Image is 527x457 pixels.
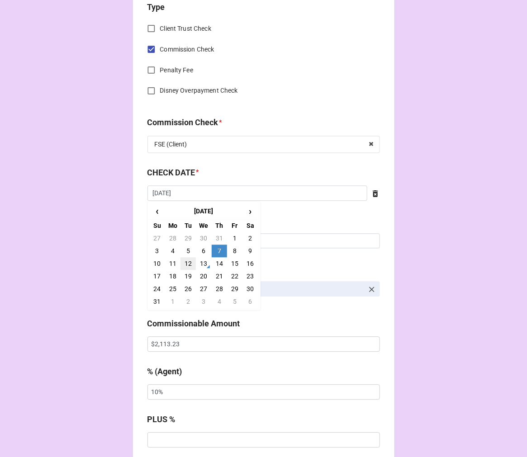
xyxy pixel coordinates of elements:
td: 4 [212,296,227,308]
span: Disney Overpayment Check [160,86,238,96]
td: 16 [242,258,258,270]
td: 11 [165,258,180,270]
td: 8 [227,245,242,258]
label: Type [147,1,165,14]
td: 2 [242,232,258,245]
td: 26 [180,283,196,296]
td: 29 [180,232,196,245]
td: 1 [165,296,180,308]
td: 2 [180,296,196,308]
label: PLUS % [147,414,176,426]
th: Su [150,220,165,232]
td: 30 [196,232,211,245]
td: 12 [180,258,196,270]
div: FSE (Client) [155,141,187,148]
td: 3 [196,296,211,308]
td: 9 [242,245,258,258]
td: 6 [196,245,211,258]
label: % (Agent) [147,366,182,378]
th: Sa [242,220,258,232]
td: 3 [150,245,165,258]
input: Date [147,186,367,201]
td: 19 [180,270,196,283]
td: 31 [150,296,165,308]
td: 30 [242,283,258,296]
td: 5 [227,296,242,308]
td: 25 [165,283,180,296]
span: Commission Check [160,45,214,54]
td: 27 [150,232,165,245]
label: Commissionable Amount [147,318,240,330]
th: [DATE] [165,204,242,220]
td: 22 [227,270,242,283]
th: Fr [227,220,242,232]
th: We [196,220,211,232]
td: 13 [196,258,211,270]
span: Penalty Fee [160,66,193,75]
td: 24 [150,283,165,296]
td: 20 [196,270,211,283]
td: 21 [212,270,227,283]
td: 6 [242,296,258,308]
td: 18 [165,270,180,283]
td: 5 [180,245,196,258]
th: Th [212,220,227,232]
label: CHECK DATE [147,167,195,179]
span: Client Trust Check [160,24,211,33]
th: Tu [180,220,196,232]
td: 14 [212,258,227,270]
td: 4 [165,245,180,258]
td: 15 [227,258,242,270]
td: 10 [150,258,165,270]
td: 29 [227,283,242,296]
td: 28 [165,232,180,245]
label: Commission Check [147,117,218,129]
span: › [243,204,257,219]
td: 27 [196,283,211,296]
th: Mo [165,220,180,232]
td: 28 [212,283,227,296]
span: ‹ [150,204,165,219]
td: 23 [242,270,258,283]
td: 1 [227,232,242,245]
td: 7 [212,245,227,258]
td: 17 [150,270,165,283]
td: 31 [212,232,227,245]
